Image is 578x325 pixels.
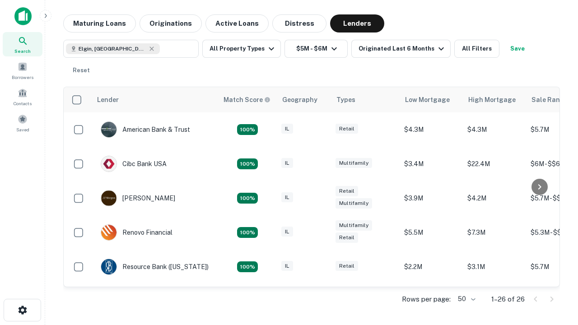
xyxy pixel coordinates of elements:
th: Lender [92,87,218,112]
button: Originations [140,14,202,32]
img: capitalize-icon.png [14,7,32,25]
div: Matching Properties: 4, hasApolloMatch: undefined [237,261,258,272]
button: Maturing Loans [63,14,136,32]
div: Matching Properties: 4, hasApolloMatch: undefined [237,158,258,169]
div: Resource Bank ([US_STATE]) [101,259,209,275]
div: IL [281,124,293,134]
div: Originated Last 6 Months [359,43,447,54]
div: Retail [336,186,358,196]
button: Distress [272,14,326,32]
a: Contacts [3,84,42,109]
td: $4M [463,284,526,318]
div: IL [281,158,293,168]
td: $4M [400,284,463,318]
img: picture [101,190,117,206]
div: Matching Properties: 4, hasApolloMatch: undefined [237,227,258,238]
iframe: Chat Widget [533,224,578,267]
th: Geography [277,87,331,112]
h6: Match Score [224,95,269,105]
div: Multifamily [336,158,372,168]
a: Borrowers [3,58,42,83]
button: Lenders [330,14,384,32]
p: Rows per page: [402,294,451,305]
span: Borrowers [12,74,33,81]
div: Multifamily [336,198,372,209]
td: $4.2M [463,181,526,215]
div: IL [281,261,293,271]
div: Matching Properties: 7, hasApolloMatch: undefined [237,124,258,135]
button: Save your search to get updates of matches that match your search criteria. [503,40,532,58]
img: picture [101,156,117,172]
button: $5M - $6M [284,40,348,58]
img: picture [101,225,117,240]
div: 50 [454,292,477,306]
div: IL [281,227,293,237]
div: IL [281,192,293,203]
td: $2.2M [400,250,463,284]
div: Types [336,94,355,105]
span: Saved [16,126,29,133]
td: $4.3M [463,112,526,147]
div: Cibc Bank USA [101,156,167,172]
td: $22.4M [463,147,526,181]
p: 1–26 of 26 [491,294,525,305]
div: Retail [336,261,358,271]
button: Active Loans [205,14,269,32]
div: American Bank & Trust [101,121,190,138]
img: picture [101,259,117,274]
div: Capitalize uses an advanced AI algorithm to match your search with the best lender. The match sco... [224,95,270,105]
th: High Mortgage [463,87,526,112]
div: Geography [282,94,317,105]
td: $5.5M [400,215,463,250]
div: Renovo Financial [101,224,172,241]
div: [PERSON_NAME] [101,190,175,206]
td: $3.1M [463,250,526,284]
button: All Property Types [202,40,281,58]
td: $3.9M [400,181,463,215]
div: Low Mortgage [405,94,450,105]
td: $4.3M [400,112,463,147]
th: Low Mortgage [400,87,463,112]
button: All Filters [454,40,499,58]
span: Contacts [14,100,32,107]
div: Matching Properties: 4, hasApolloMatch: undefined [237,193,258,204]
td: $3.4M [400,147,463,181]
div: High Mortgage [468,94,516,105]
button: Originated Last 6 Months [351,40,451,58]
img: picture [101,122,117,137]
a: Saved [3,111,42,135]
th: Types [331,87,400,112]
div: Retail [336,232,358,243]
button: Reset [67,61,96,79]
a: Search [3,32,42,56]
span: Search [14,47,31,55]
td: $7.3M [463,215,526,250]
div: Retail [336,124,358,134]
div: Lender [97,94,119,105]
div: Multifamily [336,220,372,231]
span: Elgin, [GEOGRAPHIC_DATA], [GEOGRAPHIC_DATA] [79,45,146,53]
th: Capitalize uses an advanced AI algorithm to match your search with the best lender. The match sco... [218,87,277,112]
